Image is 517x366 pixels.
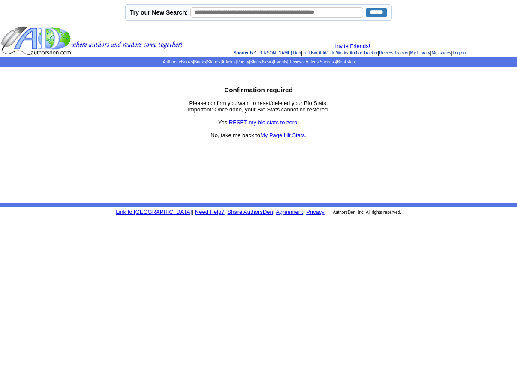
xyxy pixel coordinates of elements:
[337,60,356,64] a: Bookstore
[379,51,409,55] a: Review Tracker
[288,60,304,64] a: Reviews
[234,51,255,55] span: Shortcuts:
[333,210,401,215] font: AuthorsDen, Inc. All rights reserved.
[224,209,225,215] font: |
[130,9,188,16] label: Try our New Search:
[207,60,220,64] a: Stories
[163,60,177,64] a: Authors
[320,60,336,64] a: Success
[228,209,273,215] a: Share AuthorsDen
[1,26,183,56] img: header_logo2.gif
[274,60,287,64] a: Events
[273,209,274,215] font: |
[302,51,317,55] a: Edit Bio
[194,60,206,64] a: Books
[274,209,304,215] font: |
[116,209,192,215] a: Link to [GEOGRAPHIC_DATA]
[179,60,193,64] a: eBooks
[260,132,305,138] a: My Page Hit Stats
[453,51,467,55] a: Log out
[410,51,430,55] a: My Library
[195,209,225,215] a: Need Help?
[229,119,299,126] a: RESET my bio stats to zero.
[222,60,236,64] a: Articles
[306,209,325,215] a: Privacy
[319,51,348,55] a: Add/Edit Works
[262,60,273,64] a: News
[257,51,301,55] a: [PERSON_NAME] Den
[432,51,451,55] a: Messages
[349,51,378,55] a: Author Tracker
[335,43,370,49] a: Invite Friends!
[276,209,303,215] a: Agreement
[184,43,516,56] div: : | | | | | | |
[250,60,261,64] a: Blogs
[306,60,319,64] a: Videos
[192,209,193,215] font: |
[237,60,249,64] a: Poetry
